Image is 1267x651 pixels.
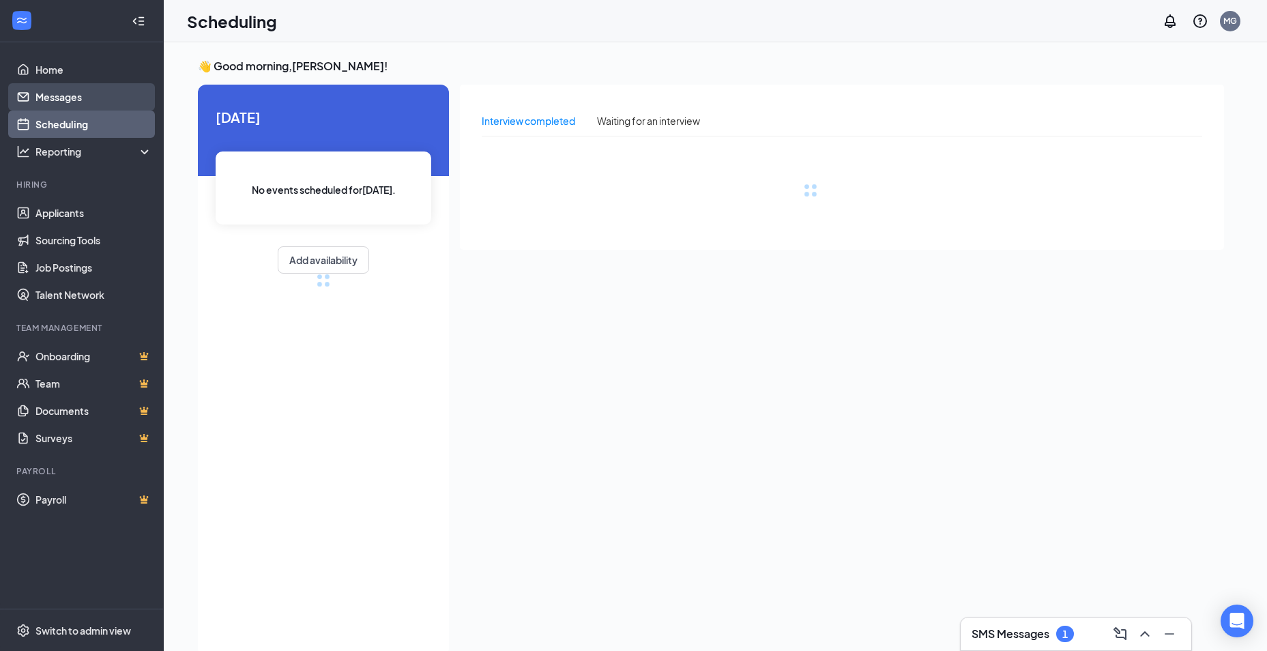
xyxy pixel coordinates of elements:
span: No events scheduled for [DATE] . [252,182,396,197]
svg: QuestionInfo [1192,13,1208,29]
svg: ChevronUp [1137,626,1153,642]
a: OnboardingCrown [35,343,152,370]
svg: ComposeMessage [1112,626,1128,642]
svg: Settings [16,624,30,637]
a: PayrollCrown [35,486,152,513]
svg: Collapse [132,14,145,28]
a: Scheduling [35,111,152,138]
a: DocumentsCrown [35,397,152,424]
h3: SMS Messages [972,626,1049,641]
div: loading meetings... [317,274,330,287]
a: SurveysCrown [35,424,152,452]
a: TeamCrown [35,370,152,397]
button: Minimize [1159,623,1180,645]
div: Open Intercom Messenger [1221,605,1253,637]
svg: Notifications [1162,13,1178,29]
a: Messages [35,83,152,111]
div: Waiting for an interview [597,113,700,128]
a: Home [35,56,152,83]
div: Hiring [16,179,149,190]
h3: 👋 Good morning, [PERSON_NAME] ! [198,59,1224,74]
button: Add availability [278,246,369,274]
div: MG [1223,15,1237,27]
div: Team Management [16,322,149,334]
a: Applicants [35,199,152,227]
span: [DATE] [216,106,431,128]
a: Sourcing Tools [35,227,152,254]
svg: Analysis [16,145,30,158]
div: Payroll [16,465,149,477]
button: ChevronUp [1134,623,1156,645]
div: Switch to admin view [35,624,131,637]
h1: Scheduling [187,10,277,33]
a: Talent Network [35,281,152,308]
svg: Minimize [1161,626,1178,642]
div: Interview completed [482,113,575,128]
button: ComposeMessage [1109,623,1131,645]
svg: WorkstreamLogo [15,14,29,27]
div: 1 [1062,628,1068,640]
div: Reporting [35,145,153,158]
a: Job Postings [35,254,152,281]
